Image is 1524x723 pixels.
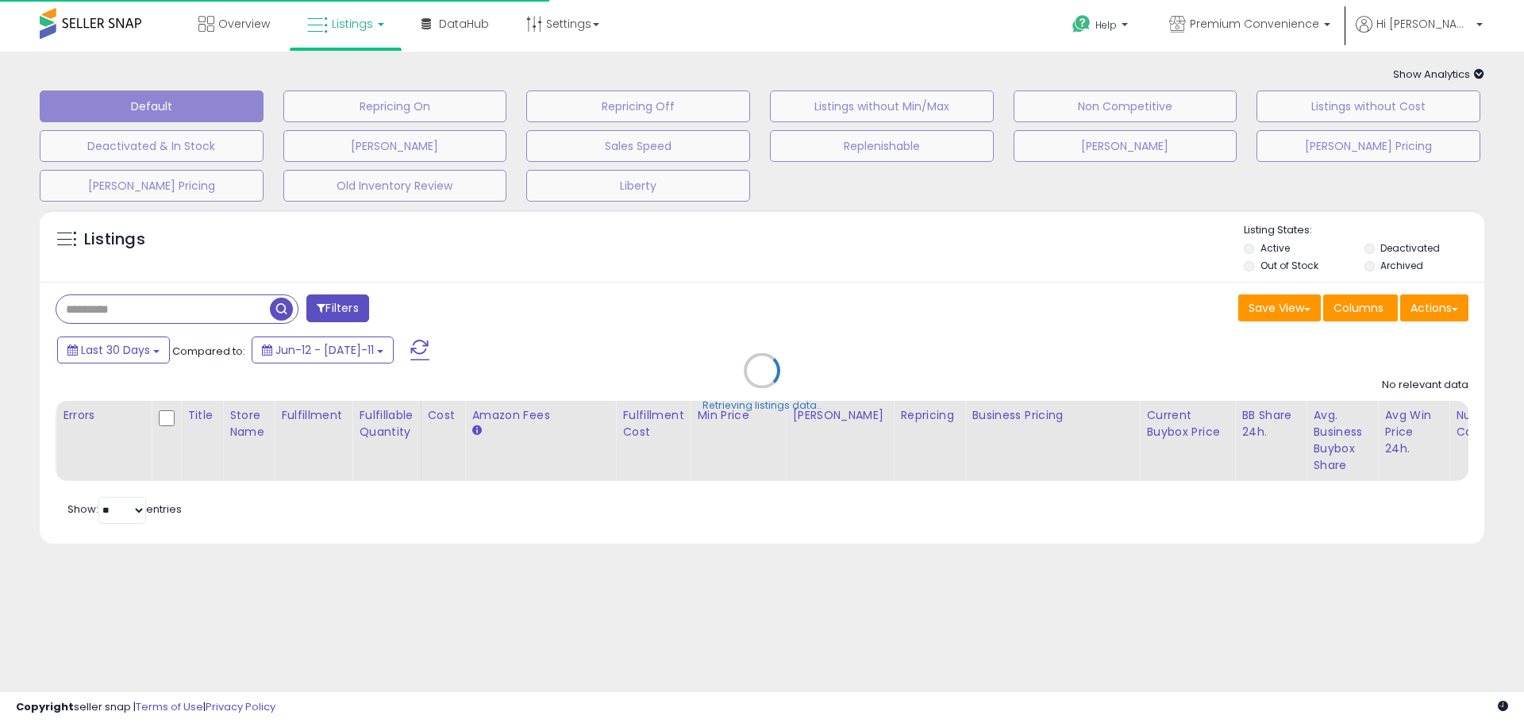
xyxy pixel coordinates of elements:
[332,16,373,32] span: Listings
[1095,18,1117,32] span: Help
[702,398,822,413] div: Retrieving listings data..
[1257,130,1480,162] button: [PERSON_NAME] Pricing
[16,700,275,715] div: seller snap | |
[439,16,489,32] span: DataHub
[218,16,270,32] span: Overview
[40,90,264,122] button: Default
[206,699,275,714] a: Privacy Policy
[526,170,750,202] button: Liberty
[283,170,507,202] button: Old Inventory Review
[136,699,203,714] a: Terms of Use
[526,130,750,162] button: Sales Speed
[1060,2,1144,52] a: Help
[1393,67,1484,82] span: Show Analytics
[526,90,750,122] button: Repricing Off
[770,130,994,162] button: Replenishable
[1014,90,1237,122] button: Non Competitive
[1014,130,1237,162] button: [PERSON_NAME]
[1376,16,1472,32] span: Hi [PERSON_NAME]
[1257,90,1480,122] button: Listings without Cost
[40,170,264,202] button: [PERSON_NAME] Pricing
[1190,16,1319,32] span: Premium Convenience
[1072,14,1091,34] i: Get Help
[40,130,264,162] button: Deactivated & In Stock
[283,130,507,162] button: [PERSON_NAME]
[1356,16,1483,52] a: Hi [PERSON_NAME]
[283,90,507,122] button: Repricing On
[770,90,994,122] button: Listings without Min/Max
[16,699,74,714] strong: Copyright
